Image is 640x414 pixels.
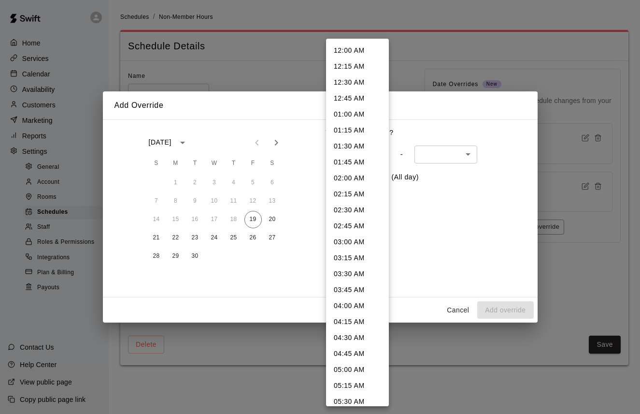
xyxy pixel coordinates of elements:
li: 01:00 AM [326,106,389,122]
li: 05:00 AM [326,362,389,378]
li: 04:00 AM [326,298,389,314]
li: 04:15 AM [326,314,389,330]
li: 05:30 AM [326,394,389,410]
li: 02:30 AM [326,202,389,218]
li: 12:15 AM [326,59,389,74]
li: 02:00 AM [326,170,389,186]
li: 01:45 AM [326,154,389,170]
li: 04:45 AM [326,346,389,362]
li: 03:00 AM [326,234,389,250]
li: 02:45 AM [326,218,389,234]
li: 02:15 AM [326,186,389,202]
li: 04:30 AM [326,330,389,346]
li: 12:00 AM [326,43,389,59]
li: 05:15 AM [326,378,389,394]
li: 12:30 AM [326,74,389,90]
li: 01:30 AM [326,138,389,154]
li: 03:15 AM [326,250,389,266]
li: 03:45 AM [326,282,389,298]
li: 01:15 AM [326,122,389,138]
li: 12:45 AM [326,90,389,106]
li: 03:30 AM [326,266,389,282]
